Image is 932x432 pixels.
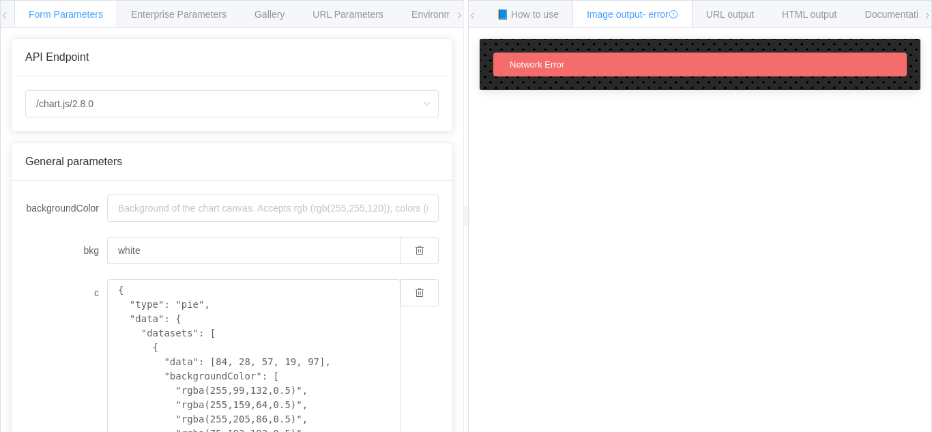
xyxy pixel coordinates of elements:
[865,9,929,20] span: Documentation
[25,237,107,264] label: bkg
[312,9,383,20] span: URL Parameters
[25,279,107,306] label: c
[29,9,103,20] span: Form Parameters
[510,59,564,70] span: Network Error
[131,9,227,20] span: Enterprise Parameters
[25,195,107,222] label: backgroundColor
[25,51,89,63] span: API Endpoint
[107,195,439,222] input: Background of the chart canvas. Accepts rgb (rgb(255,255,120)), colors (red), and url-encoded hex...
[782,9,836,20] span: HTML output
[643,9,678,20] span: - error
[587,9,678,20] span: Image output
[25,90,439,117] input: Select
[706,9,754,20] span: URL output
[497,9,559,20] span: 📘 How to use
[411,9,470,20] span: Environments
[25,156,122,167] span: General parameters
[254,9,285,20] span: Gallery
[107,237,401,264] input: Background of the chart canvas. Accepts rgb (rgb(255,255,120)), colors (red), and url-encoded hex...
